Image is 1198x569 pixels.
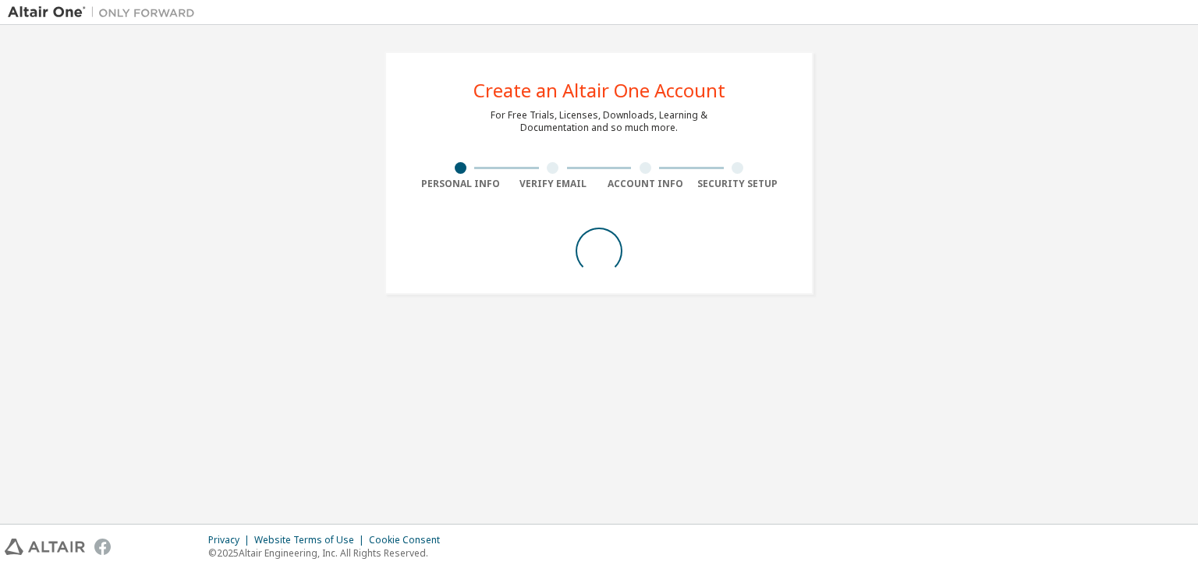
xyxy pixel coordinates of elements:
[208,546,449,560] p: © 2025 Altair Engineering, Inc. All Rights Reserved.
[491,109,707,134] div: For Free Trials, Licenses, Downloads, Learning & Documentation and so much more.
[94,539,111,555] img: facebook.svg
[5,539,85,555] img: altair_logo.svg
[414,178,507,190] div: Personal Info
[599,178,692,190] div: Account Info
[369,534,449,546] div: Cookie Consent
[473,81,725,100] div: Create an Altair One Account
[692,178,785,190] div: Security Setup
[208,534,254,546] div: Privacy
[254,534,369,546] div: Website Terms of Use
[507,178,600,190] div: Verify Email
[8,5,203,20] img: Altair One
